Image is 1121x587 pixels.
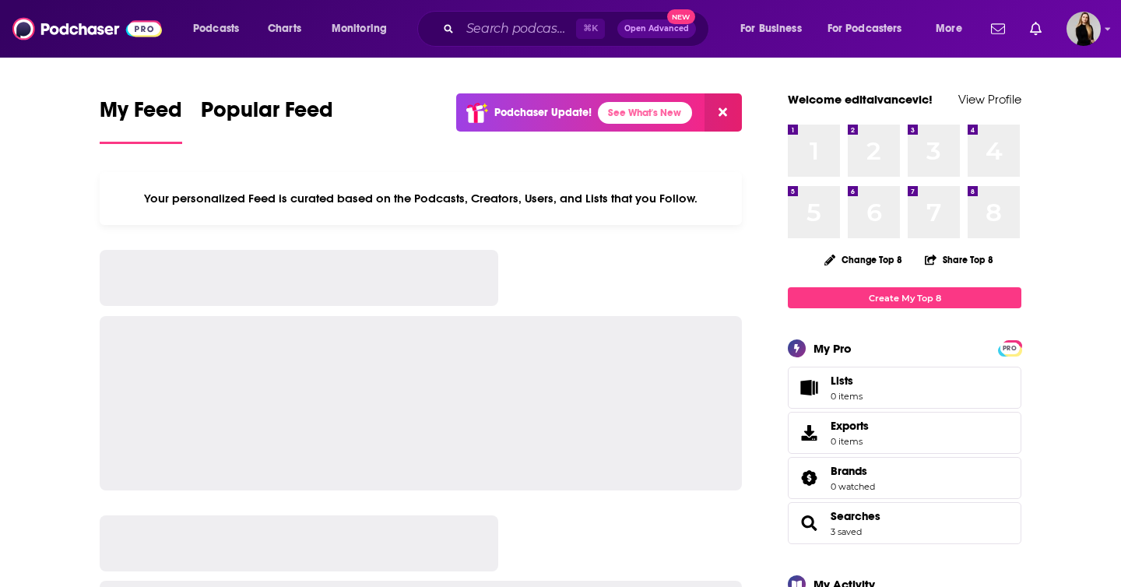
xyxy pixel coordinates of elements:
[788,412,1021,454] a: Exports
[321,16,407,41] button: open menu
[100,97,182,144] a: My Feed
[831,374,853,388] span: Lists
[1067,12,1101,46] span: Logged in as editaivancevic
[740,18,802,40] span: For Business
[729,16,821,41] button: open menu
[182,16,259,41] button: open menu
[1000,342,1019,353] a: PRO
[667,9,695,24] span: New
[815,250,912,269] button: Change Top 8
[793,377,824,399] span: Lists
[100,172,742,225] div: Your personalized Feed is curated based on the Podcasts, Creators, Users, and Lists that you Follow.
[201,97,333,132] span: Popular Feed
[985,16,1011,42] a: Show notifications dropdown
[788,367,1021,409] a: Lists
[268,18,301,40] span: Charts
[831,509,880,523] a: Searches
[831,464,875,478] a: Brands
[1067,12,1101,46] img: User Profile
[598,102,692,124] a: See What's New
[831,419,869,433] span: Exports
[788,457,1021,499] span: Brands
[1000,343,1019,354] span: PRO
[925,16,982,41] button: open menu
[814,341,852,356] div: My Pro
[831,374,863,388] span: Lists
[831,391,863,402] span: 0 items
[788,502,1021,544] span: Searches
[1024,16,1048,42] a: Show notifications dropdown
[831,526,862,537] a: 3 saved
[936,18,962,40] span: More
[788,92,933,107] a: Welcome editaivancevic!
[193,18,239,40] span: Podcasts
[576,19,605,39] span: ⌘ K
[100,97,182,132] span: My Feed
[924,244,994,275] button: Share Top 8
[793,467,824,489] a: Brands
[460,16,576,41] input: Search podcasts, credits, & more...
[332,18,387,40] span: Monitoring
[432,11,724,47] div: Search podcasts, credits, & more...
[831,436,869,447] span: 0 items
[958,92,1021,107] a: View Profile
[828,18,902,40] span: For Podcasters
[258,16,311,41] a: Charts
[793,512,824,534] a: Searches
[494,106,592,119] p: Podchaser Update!
[793,422,824,444] span: Exports
[617,19,696,38] button: Open AdvancedNew
[624,25,689,33] span: Open Advanced
[201,97,333,144] a: Popular Feed
[831,481,875,492] a: 0 watched
[788,287,1021,308] a: Create My Top 8
[831,464,867,478] span: Brands
[817,16,925,41] button: open menu
[12,14,162,44] img: Podchaser - Follow, Share and Rate Podcasts
[1067,12,1101,46] button: Show profile menu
